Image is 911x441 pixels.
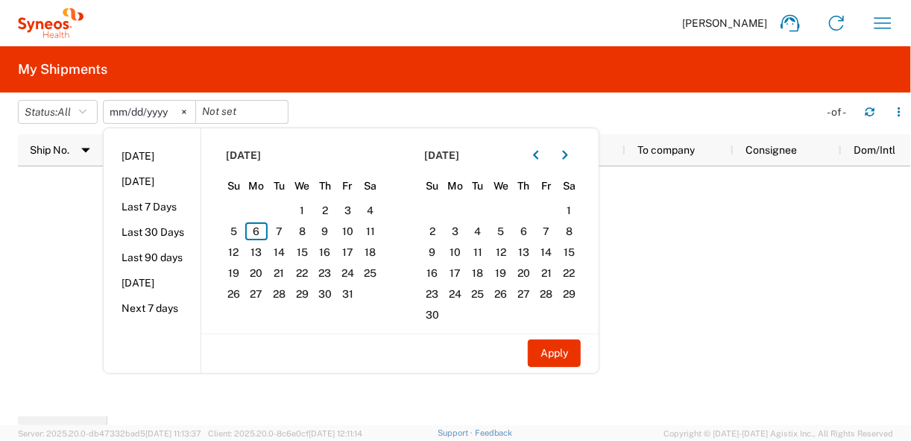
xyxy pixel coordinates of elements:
[18,429,201,438] span: Server: 2025.20.0-db47332bad5
[314,243,337,261] span: 16
[314,285,337,303] span: 30
[444,264,467,282] span: 17
[359,222,382,240] span: 11
[336,285,359,303] span: 31
[222,179,245,193] span: Su
[558,179,581,193] span: Sa
[245,285,268,303] span: 27
[421,306,444,324] span: 30
[268,264,291,282] span: 21
[18,100,98,124] button: Status:All
[489,243,512,261] span: 12
[467,243,490,261] span: 11
[104,270,201,295] li: [DATE]
[359,179,382,193] span: Sa
[245,243,268,261] span: 13
[336,179,359,193] span: Fr
[336,201,359,219] span: 3
[421,264,444,282] span: 16
[489,179,512,193] span: We
[444,243,467,261] span: 10
[291,243,314,261] span: 15
[268,179,291,193] span: Tu
[314,264,337,282] span: 23
[489,264,512,282] span: 19
[74,138,98,162] img: arrow-dropdown.svg
[245,179,268,193] span: Mo
[512,243,535,261] span: 13
[104,295,201,321] li: Next 7 days
[558,222,581,240] span: 8
[208,429,362,438] span: Client: 2025.20.0-8c6e0cf
[467,179,490,193] span: Tu
[558,285,581,303] span: 29
[57,106,71,118] span: All
[854,144,895,156] span: Dom/Intl
[558,201,581,219] span: 1
[104,169,201,194] li: [DATE]
[475,428,513,437] a: Feedback
[827,105,853,119] div: - of -
[309,429,362,438] span: [DATE] 12:11:14
[444,222,467,240] span: 3
[535,285,558,303] span: 28
[535,179,558,193] span: Fr
[222,264,245,282] span: 19
[512,264,535,282] span: 20
[268,243,291,261] span: 14
[291,179,314,193] span: We
[291,201,314,219] span: 1
[222,243,245,261] span: 12
[558,264,581,282] span: 22
[291,264,314,282] span: 22
[637,144,695,156] span: To company
[359,264,382,282] span: 25
[268,285,291,303] span: 28
[512,285,535,303] span: 27
[421,285,444,303] span: 23
[512,179,535,193] span: Th
[535,243,558,261] span: 14
[745,144,797,156] span: Consignee
[425,148,460,162] span: [DATE]
[421,179,444,193] span: Su
[528,340,581,367] button: Apply
[336,264,359,282] span: 24
[489,285,512,303] span: 26
[104,245,201,270] li: Last 90 days
[314,201,337,219] span: 2
[558,243,581,261] span: 15
[104,101,195,123] input: Not set
[291,222,314,240] span: 8
[291,285,314,303] span: 29
[535,264,558,282] span: 21
[145,429,201,438] span: [DATE] 11:13:37
[359,201,382,219] span: 4
[104,143,201,169] li: [DATE]
[314,222,337,240] span: 9
[421,222,444,240] span: 2
[245,222,268,240] span: 6
[336,243,359,261] span: 17
[104,219,201,245] li: Last 30 Days
[444,179,467,193] span: Mo
[663,427,893,440] span: Copyright © [DATE]-[DATE] Agistix Inc., All Rights Reserved
[489,222,512,240] span: 5
[535,222,558,240] span: 7
[467,222,490,240] span: 4
[30,144,69,156] span: Ship No.
[512,222,535,240] span: 6
[268,222,291,240] span: 7
[359,243,382,261] span: 18
[682,16,767,30] span: [PERSON_NAME]
[222,222,245,240] span: 5
[444,285,467,303] span: 24
[314,179,337,193] span: Th
[18,60,107,78] h2: My Shipments
[196,101,288,123] input: Not set
[467,285,490,303] span: 25
[336,222,359,240] span: 10
[421,243,444,261] span: 9
[467,264,490,282] span: 18
[245,264,268,282] span: 20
